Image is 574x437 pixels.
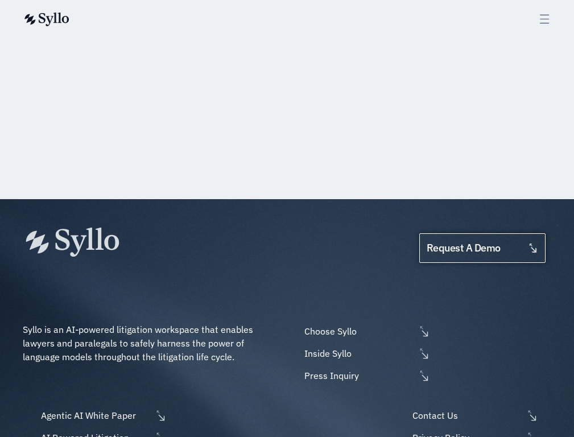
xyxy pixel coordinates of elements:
[302,369,430,382] a: Press Inquiry
[302,324,415,338] span: Choose Syllo
[410,409,523,422] span: Contact Us
[38,409,152,422] span: Agentic AI White Paper
[427,243,501,254] span: request a demo
[38,409,167,422] a: Agentic AI White Paper
[302,347,415,360] span: Inside Syllo
[302,324,430,338] a: Choose Syllo
[302,369,415,382] span: Press Inquiry
[23,324,255,362] span: Syllo is an AI-powered litigation workspace that enables lawyers and paralegals to safely harness...
[419,233,546,263] a: request a demo
[302,347,430,360] a: Inside Syllo
[410,409,551,422] a: Contact Us
[23,13,69,26] img: syllo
